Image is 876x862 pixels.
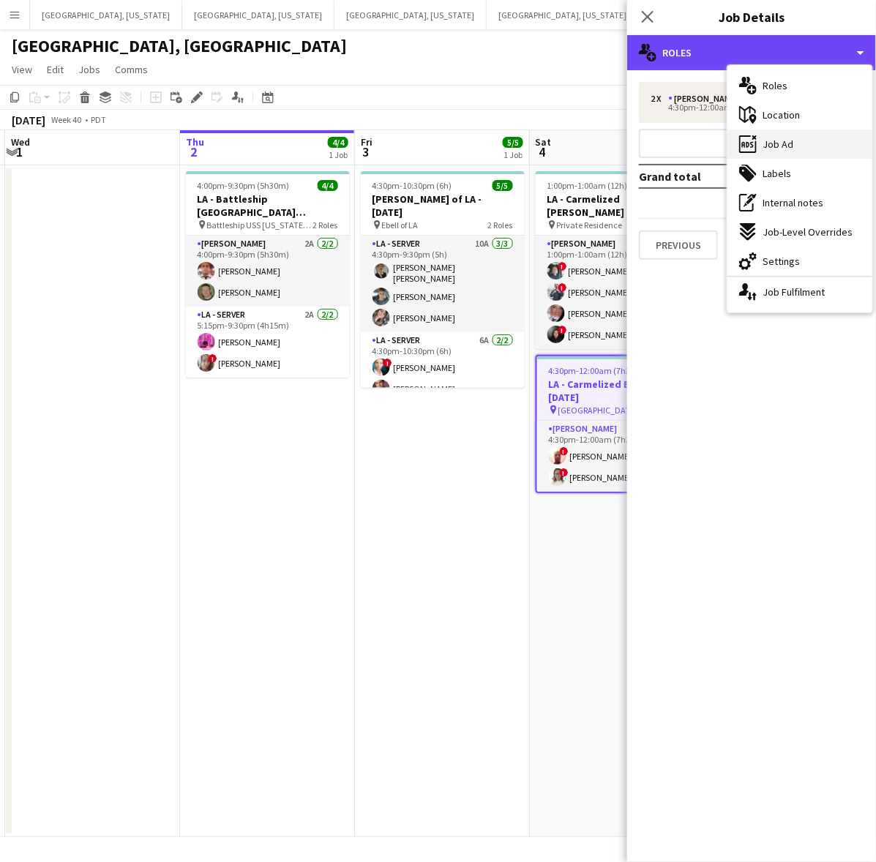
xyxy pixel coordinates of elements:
[488,220,513,231] span: 2 Roles
[373,180,452,191] span: 4:30pm-10:30pm (6h)
[109,60,154,79] a: Comms
[361,332,525,403] app-card-role: LA - Server6A2/24:30pm-10:30pm (6h)![PERSON_NAME][PERSON_NAME]
[198,180,290,191] span: 4:00pm-9:30pm (5h30m)
[48,114,85,125] span: Week 40
[9,143,30,160] span: 1
[12,35,347,57] h1: [GEOGRAPHIC_DATA], [GEOGRAPHIC_DATA]
[651,104,837,111] div: 4:30pm-12:00am (7h30m)
[558,326,567,334] span: !
[12,113,45,127] div: [DATE]
[763,108,800,121] span: Location
[11,135,30,149] span: Wed
[383,359,392,367] span: !
[627,35,876,70] div: Roles
[557,220,623,231] span: Private Residence
[361,236,525,332] app-card-role: LA - Server10A3/34:30pm-9:30pm (5h)[PERSON_NAME] [PERSON_NAME][PERSON_NAME][PERSON_NAME]
[334,1,487,29] button: [GEOGRAPHIC_DATA], [US_STATE]
[536,192,700,219] h3: LA - Carmelized [PERSON_NAME] & Co [DATE]
[503,137,523,148] span: 5/5
[560,447,569,456] span: !
[361,171,525,388] app-job-card: 4:30pm-10:30pm (6h)5/5[PERSON_NAME] of LA - [DATE] Ebell of LA2 RolesLA - Server10A3/34:30pm-9:30...
[536,171,700,349] app-job-card: 1:00pm-1:00am (12h) (Sun)4/4LA - Carmelized [PERSON_NAME] & Co [DATE] Private Residence1 Role[PER...
[639,231,718,260] button: Previous
[639,165,795,188] td: Grand total
[209,354,217,363] span: !
[41,60,70,79] a: Edit
[727,277,872,307] div: Job Fulfilment
[560,468,569,477] span: !
[72,60,106,79] a: Jobs
[536,355,700,493] app-job-card: 4:30pm-12:00am (7h30m) (Sun)2/2LA - Carmelized Bunnyflip [DATE] [GEOGRAPHIC_DATA]1 Role[PERSON_NA...
[6,60,38,79] a: View
[186,307,350,378] app-card-role: LA - Server2A2/25:15pm-9:30pm (4h15m)[PERSON_NAME]![PERSON_NAME]
[329,149,348,160] div: 1 Job
[639,129,864,158] button: Add role
[763,196,823,209] span: Internal notes
[534,143,552,160] span: 4
[313,220,338,231] span: 2 Roles
[382,220,419,231] span: Ebell of LA
[186,135,204,149] span: Thu
[91,114,106,125] div: PDT
[115,63,148,76] span: Comms
[184,143,204,160] span: 2
[627,7,876,26] h3: Job Details
[30,1,182,29] button: [GEOGRAPHIC_DATA], [US_STATE]
[763,255,800,268] span: Settings
[361,135,373,149] span: Fri
[558,262,567,271] span: !
[47,63,64,76] span: Edit
[359,143,373,160] span: 3
[78,63,100,76] span: Jobs
[186,192,350,219] h3: LA - Battleship [GEOGRAPHIC_DATA][PERSON_NAME] [DATE]
[186,236,350,307] app-card-role: [PERSON_NAME]2A2/24:00pm-9:30pm (5h30m)[PERSON_NAME][PERSON_NAME]
[537,378,698,404] h3: LA - Carmelized Bunnyflip [DATE]
[537,421,698,492] app-card-role: [PERSON_NAME]1A2/24:30pm-12:00am (7h30m)![PERSON_NAME]![PERSON_NAME]
[547,180,650,191] span: 1:00pm-1:00am (12h) (Sun)
[558,283,567,292] span: !
[487,1,639,29] button: [GEOGRAPHIC_DATA], [US_STATE]
[493,180,513,191] span: 5/5
[207,220,313,231] span: Battleship USS [US_STATE] Museum
[763,225,853,239] span: Job-Level Overrides
[668,94,744,104] div: [PERSON_NAME]
[763,138,793,151] span: Job Ad
[651,94,668,104] div: 2 x
[549,365,666,376] span: 4:30pm-12:00am (7h30m) (Sun)
[328,137,348,148] span: 4/4
[558,405,639,416] span: [GEOGRAPHIC_DATA]
[763,79,787,92] span: Roles
[186,171,350,378] app-job-card: 4:00pm-9:30pm (5h30m)4/4LA - Battleship [GEOGRAPHIC_DATA][PERSON_NAME] [DATE] Battleship USS [US_...
[503,149,523,160] div: 1 Job
[182,1,334,29] button: [GEOGRAPHIC_DATA], [US_STATE]
[361,192,525,219] h3: [PERSON_NAME] of LA - [DATE]
[536,236,700,349] app-card-role: [PERSON_NAME]2A4/41:00pm-1:00am (12h)![PERSON_NAME]![PERSON_NAME][PERSON_NAME]![PERSON_NAME]
[763,167,791,180] span: Labels
[536,135,552,149] span: Sat
[318,180,338,191] span: 4/4
[12,63,32,76] span: View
